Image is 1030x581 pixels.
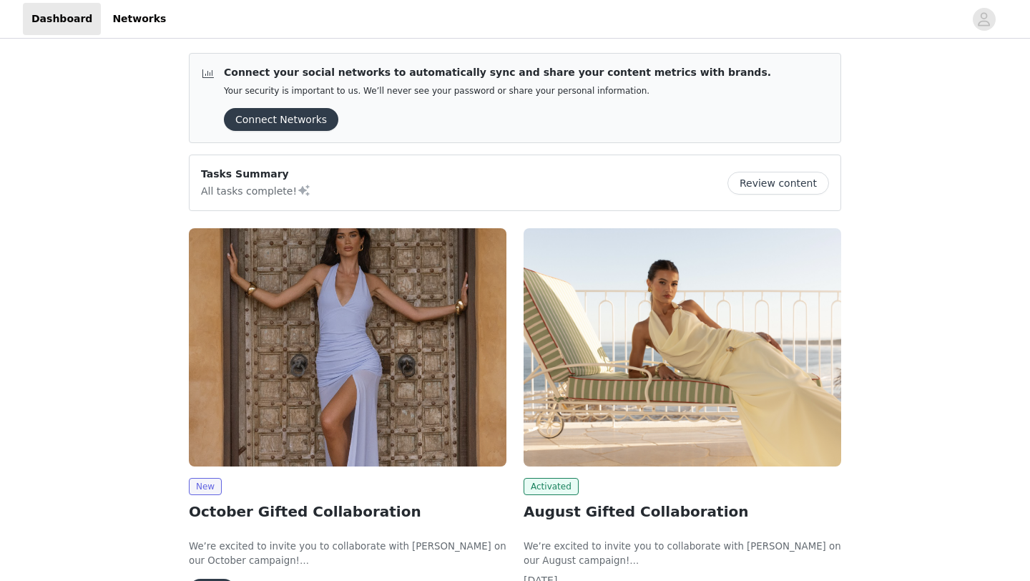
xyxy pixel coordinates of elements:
[524,228,841,467] img: Peppermayo EU
[524,501,841,522] h2: August Gifted Collaboration
[189,228,506,467] img: Peppermayo EU
[224,65,771,80] p: Connect your social networks to automatically sync and share your content metrics with brands.
[727,172,829,195] button: Review content
[104,3,175,35] a: Networks
[189,541,506,566] span: We’re excited to invite you to collaborate with [PERSON_NAME] on our October campaign!
[201,167,311,182] p: Tasks Summary
[524,541,841,566] span: We’re excited to invite you to collaborate with [PERSON_NAME] on our August campaign!
[224,108,338,131] button: Connect Networks
[23,3,101,35] a: Dashboard
[224,86,771,97] p: Your security is important to us. We’ll never see your password or share your personal information.
[189,478,222,495] span: New
[524,478,579,495] span: Activated
[977,8,991,31] div: avatar
[189,501,506,522] h2: October Gifted Collaboration
[201,182,311,199] p: All tasks complete!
